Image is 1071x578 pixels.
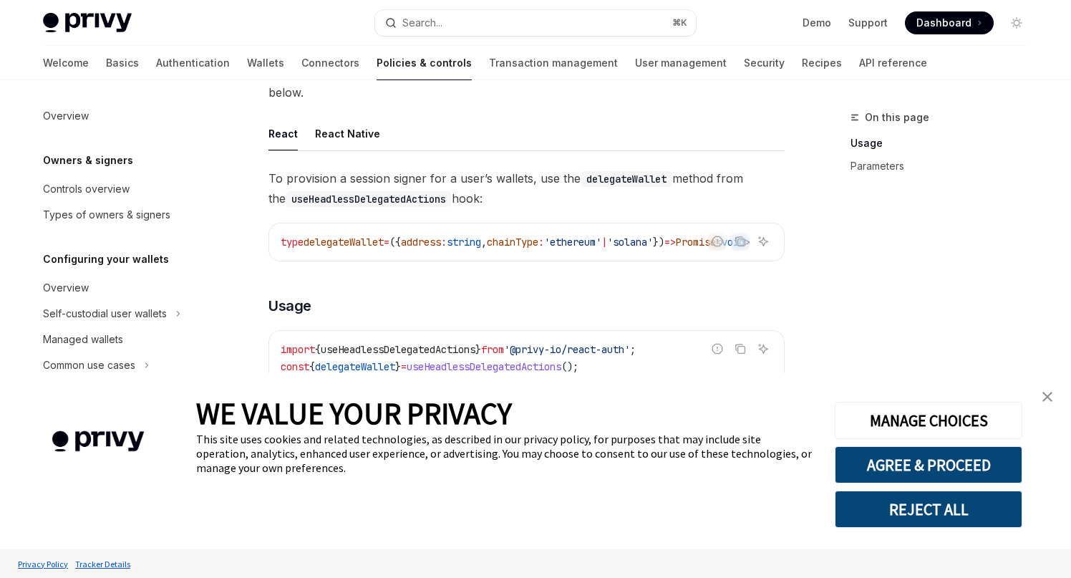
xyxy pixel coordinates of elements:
[850,132,1039,155] a: Usage
[301,46,359,80] a: Connectors
[489,46,618,80] a: Transaction management
[268,296,311,316] span: Usage
[481,343,504,356] span: from
[43,107,89,125] div: Overview
[43,357,135,374] div: Common use cases
[538,236,544,249] span: :
[401,360,407,373] span: =
[43,206,170,223] div: Types of owners & signers
[865,109,929,126] span: On this page
[916,16,971,30] span: Dashboard
[321,343,475,356] span: useHeadlessDelegatedActions
[672,17,687,29] span: ⌘ K
[630,343,636,356] span: ;
[1033,382,1062,411] a: close banner
[43,180,130,198] div: Controls overview
[835,491,1022,528] button: REJECT ALL
[607,236,653,249] span: 'solana'
[281,360,309,373] span: const
[43,305,167,322] div: Self-custodial user wallets
[835,446,1022,483] button: AGREE & PROCEED
[43,331,123,348] div: Managed wallets
[389,236,401,249] span: ({
[43,13,132,33] img: light logo
[281,236,304,249] span: type
[664,236,676,249] span: =>
[487,236,538,249] span: chainType
[653,236,664,249] span: })
[731,339,750,358] button: Copy the contents from the code block
[504,343,630,356] span: '@privy-io/react-auth'
[1005,11,1028,34] button: Toggle dark mode
[481,236,487,249] span: ,
[247,46,284,80] a: Wallets
[196,395,512,432] span: WE VALUE YOUR PRIVACY
[754,339,772,358] button: Ask AI
[31,301,215,327] button: Toggle Self-custodial user wallets section
[635,46,727,80] a: User management
[1042,392,1052,402] img: close banner
[196,432,813,475] div: This site uses cookies and related technologies, as described in our privacy policy, for purposes...
[43,46,89,80] a: Welcome
[156,46,230,80] a: Authentication
[21,410,175,473] img: company logo
[744,46,785,80] a: Security
[581,171,672,187] code: delegateWallet
[708,232,727,251] button: Report incorrect code
[31,327,215,352] a: Managed wallets
[859,46,927,80] a: API reference
[802,46,842,80] a: Recipes
[31,352,215,378] button: Toggle Common use cases section
[475,343,481,356] span: }
[31,275,215,301] a: Overview
[106,46,139,80] a: Basics
[601,236,607,249] span: |
[905,11,994,34] a: Dashboard
[544,236,601,249] span: 'ethereum'
[835,402,1022,439] button: MANAGE CHOICES
[281,343,315,356] span: import
[441,236,447,249] span: :
[43,152,133,169] h5: Owners & signers
[848,16,888,30] a: Support
[315,360,395,373] span: delegateWallet
[43,279,89,297] div: Overview
[407,360,561,373] span: useHeadlessDelegatedActions
[31,103,215,129] a: Overview
[731,232,750,251] button: Copy the contents from the code block
[31,176,215,202] a: Controls overview
[708,339,727,358] button: Report incorrect code
[14,551,72,577] a: Privacy Policy
[402,14,442,32] div: Search...
[268,117,298,150] div: React
[561,360,578,373] span: ();
[447,236,481,249] span: string
[401,236,441,249] span: address
[304,236,384,249] span: delegateWallet
[72,551,134,577] a: Tracker Details
[31,202,215,228] a: Types of owners & signers
[268,168,785,208] span: To provision a session signer for a user’s wallets, use the method from the hook:
[754,232,772,251] button: Ask AI
[395,360,401,373] span: }
[850,155,1039,178] a: Parameters
[676,236,716,249] span: Promise
[309,360,315,373] span: {
[315,117,380,150] div: React Native
[375,10,696,36] button: Open search
[286,191,452,207] code: useHeadlessDelegatedActions
[803,16,831,30] a: Demo
[315,343,321,356] span: {
[377,46,472,80] a: Policies & controls
[43,251,169,268] h5: Configuring your wallets
[384,236,389,249] span: =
